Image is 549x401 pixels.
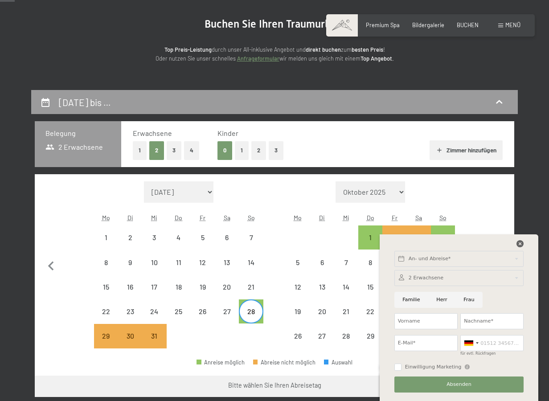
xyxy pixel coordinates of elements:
[95,259,117,281] div: 8
[310,250,334,274] div: Tue Jan 06 2026
[118,299,142,323] div: Anreise nicht möglich
[167,225,191,250] div: Thu Dec 04 2025
[167,299,191,323] div: Thu Dec 25 2025
[215,275,239,299] div: Anreise nicht möglich
[192,259,214,281] div: 12
[168,308,190,330] div: 25
[167,141,181,160] button: 3
[358,299,382,323] div: Anreise nicht möglich
[168,259,190,281] div: 11
[94,275,118,299] div: Mon Dec 15 2025
[310,275,334,299] div: Tue Jan 13 2026
[59,97,111,108] h2: [DATE] bis …
[310,250,334,274] div: Anreise nicht möglich
[94,225,118,250] div: Mon Dec 01 2025
[191,299,215,323] div: Anreise nicht möglich
[167,250,191,274] div: Thu Dec 11 2025
[394,376,524,393] button: Absenden
[294,214,302,221] abbr: Montag
[127,214,133,221] abbr: Dienstag
[94,250,118,274] div: Anreise nicht möglich
[228,381,321,390] div: Bitte wählen Sie Ihren Abreisetag
[167,225,191,250] div: Anreise nicht möglich
[310,299,334,323] div: Tue Jan 20 2026
[359,283,381,306] div: 15
[118,275,142,299] div: Tue Dec 16 2025
[251,141,266,160] button: 2
[235,141,249,160] button: 1
[119,283,141,306] div: 16
[461,336,481,351] div: Germany (Deutschland): +49
[392,214,397,221] abbr: Freitag
[405,364,462,371] span: Einwilligung Marketing
[240,308,262,330] div: 28
[119,234,141,256] div: 2
[215,299,239,323] div: Anreise nicht möglich
[151,214,157,221] abbr: Mittwoch
[143,259,165,281] div: 10
[142,250,166,274] div: Wed Dec 10 2025
[215,225,239,250] div: Sat Dec 06 2025
[382,225,406,250] div: Abreise nicht möglich, da die Mindestaufenthaltsdauer nicht erfüllt wird
[287,308,309,330] div: 19
[94,324,118,348] div: Mon Dec 29 2025
[167,250,191,274] div: Anreise nicht möglich
[215,299,239,323] div: Sat Dec 27 2025
[240,259,262,281] div: 14
[457,21,479,29] span: BUCHEN
[286,275,310,299] div: Mon Jan 12 2026
[286,250,310,274] div: Anreise nicht möglich
[311,332,333,355] div: 27
[334,324,358,348] div: Wed Jan 28 2026
[191,225,215,250] div: Anreise nicht möglich
[142,299,166,323] div: Anreise nicht möglich
[142,250,166,274] div: Anreise nicht möglich
[324,360,352,365] div: Auswahl
[431,225,455,250] div: Anreise möglich
[335,332,357,355] div: 28
[191,275,215,299] div: Fri Dec 19 2025
[184,141,199,160] button: 4
[310,324,334,348] div: Tue Jan 27 2026
[286,299,310,323] div: Mon Jan 19 2026
[334,275,358,299] div: Anreise nicht möglich
[334,250,358,274] div: Anreise nicht möglich
[216,283,238,306] div: 20
[415,214,422,221] abbr: Samstag
[439,214,447,221] abbr: Sonntag
[224,214,230,221] abbr: Samstag
[164,46,212,53] strong: Top Preis-Leistung
[118,250,142,274] div: Anreise nicht möglich
[142,275,166,299] div: Anreise nicht möglich
[407,225,431,250] div: Sat Jan 03 2026
[118,250,142,274] div: Tue Dec 09 2025
[358,324,382,348] div: Anreise nicht möglich
[94,299,118,323] div: Mon Dec 22 2025
[94,250,118,274] div: Mon Dec 08 2025
[94,299,118,323] div: Anreise nicht möglich
[358,275,382,299] div: Thu Jan 15 2026
[239,225,263,250] div: Anreise nicht möglich
[191,299,215,323] div: Fri Dec 26 2025
[197,360,245,365] div: Anreise möglich
[119,308,141,330] div: 23
[216,259,238,281] div: 13
[488,181,507,349] button: Nächster Monat
[286,324,310,348] div: Anreise nicht möglich
[358,225,382,250] div: Anreise möglich
[306,46,341,53] strong: direkt buchen
[118,324,142,348] div: Tue Dec 30 2025
[118,324,142,348] div: Abreise nicht möglich, da die Mindestaufenthaltsdauer nicht erfüllt wird
[192,234,214,256] div: 5
[94,275,118,299] div: Anreise nicht möglich
[358,299,382,323] div: Thu Jan 22 2026
[310,275,334,299] div: Anreise nicht möglich
[118,225,142,250] div: Tue Dec 02 2025
[311,283,333,306] div: 13
[149,141,164,160] button: 2
[215,225,239,250] div: Anreise nicht möglich
[192,308,214,330] div: 26
[239,299,263,323] div: Sun Dec 28 2025
[191,275,215,299] div: Anreise nicht möglich
[358,250,382,274] div: Thu Jan 08 2026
